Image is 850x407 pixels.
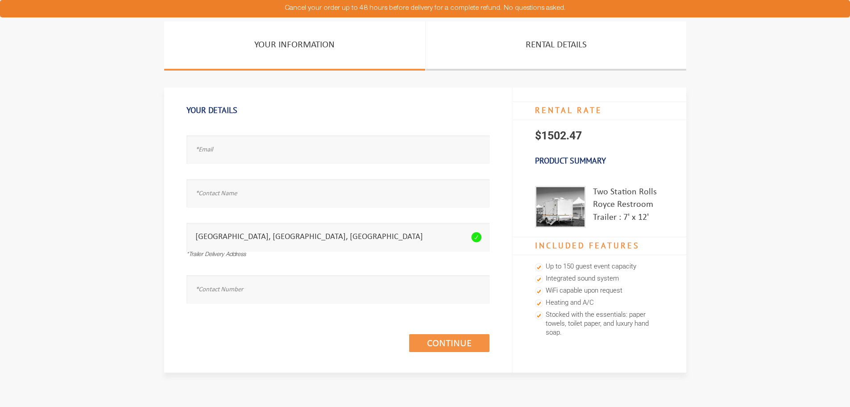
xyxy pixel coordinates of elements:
li: WiFi capable upon request [535,285,664,297]
div: Two Station Rolls Royce Restroom Trailer : 7' x 12' [593,186,664,228]
li: Heating and A/C [535,297,664,309]
input: *Trailer Delivery Address [187,223,489,251]
a: Continue [409,334,489,352]
h3: Product Summary [513,151,686,170]
h4: Included Features [513,237,686,256]
a: Rental Details [426,21,686,71]
li: Up to 150 guest event capacity [535,261,664,273]
input: *Email [187,135,489,164]
input: *Contact Number [187,275,489,303]
input: *Contact Name [187,179,489,207]
li: Integrated sound system [535,273,664,285]
li: Stocked with the essentials: paper towels, toilet paper, and luxury hand soap. [535,309,664,339]
h4: RENTAL RATE [513,101,686,120]
p: $1502.47 [513,120,686,151]
div: *Trailer Delivery Address [187,251,489,260]
a: Your Information [164,21,425,71]
h1: Your Details [187,101,489,120]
